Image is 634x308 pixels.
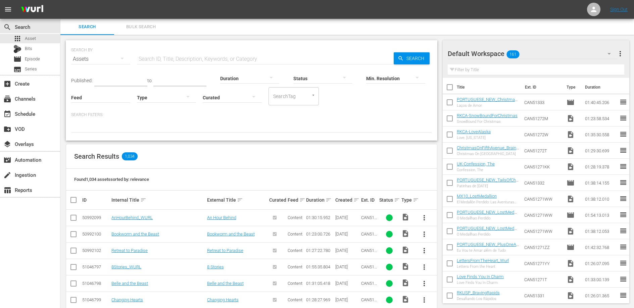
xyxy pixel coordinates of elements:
span: more_vert [420,279,428,288]
span: Video [567,163,575,171]
div: Laços de Amor [457,103,519,108]
span: Video [401,262,409,270]
button: more_vert [416,275,432,292]
td: 01:42:32.768 [582,239,619,255]
span: reorder [619,291,627,299]
td: 01:54:13.013 [582,207,619,223]
span: more_vert [420,296,428,304]
div: 01:55:35.804 [306,264,333,269]
th: Duration [581,78,621,97]
a: AnHourBehind_WURL [111,215,153,220]
span: Content [288,248,302,253]
span: Asset [25,35,36,42]
span: 1,034 [122,152,138,160]
span: Episode [567,211,575,219]
div: Love Finds You In Charm [457,280,504,285]
td: CAN51271WW [522,223,564,239]
div: [DATE] [335,264,359,269]
div: 51046797 [82,264,109,269]
span: Bulk Search [118,23,164,31]
span: Episode [25,56,40,62]
td: 01:33:00.139 [582,271,619,288]
div: External Title [207,196,267,204]
div: 01:27:22.780 [306,248,333,253]
div: Internal Title [111,196,205,204]
a: PORTUGUESE_NEW_LostMedallion [457,210,519,220]
span: menu [4,5,12,13]
span: reorder [619,178,627,187]
span: 161 [507,47,520,61]
span: Episode [567,98,575,106]
div: [DATE] [335,281,359,286]
div: Christmas On [GEOGRAPHIC_DATA] [457,152,519,156]
span: Schedule [3,110,11,118]
div: 01:28:27.969 [306,297,333,302]
div: Letters From the Heart [457,264,509,269]
span: reorder [619,275,627,283]
td: 01:28:19.378 [582,159,619,175]
button: more_vert [416,210,432,226]
div: 50992099 [82,215,109,220]
span: CAN51114 [361,281,377,291]
span: reorder [619,98,627,106]
div: Ext. ID [361,197,378,203]
span: Ingestion [3,171,11,179]
span: CAN51252 [361,232,377,242]
div: Confession, The [457,168,495,172]
span: Video [401,246,409,254]
span: Episode [567,179,575,187]
td: CAN51271KK [522,159,564,175]
span: Series [25,66,37,72]
a: RKCA-LoveAlaska [457,129,491,134]
div: 51046798 [82,281,109,286]
span: more_vert [420,214,428,222]
span: Video [567,131,575,139]
img: ans4CAIJ8jUAAAAAAAAAAAAAAAAAAAAAAAAgQb4GAAAAAAAAAAAAAAAAAAAAAAAAJMjXAAAAAAAAAAAAAAAAAAAAAAAAgAT5G... [16,2,48,17]
td: CAN51331 [522,288,564,304]
span: sort [413,197,419,203]
div: 51046799 [82,297,109,302]
span: sort [326,197,332,203]
button: more_vert [416,259,432,275]
div: SnowBound For Christmas [457,119,518,124]
td: 01:38:12.053 [582,223,619,239]
div: Desafiando Los Rápidos [457,297,500,301]
span: Episode [567,243,575,251]
td: CAN51271T [522,271,564,288]
div: Status [379,196,399,204]
span: Search [3,23,11,31]
td: CAN51271WW [522,191,564,207]
div: Bits [13,45,21,53]
td: CAN51272W [522,126,564,143]
span: reorder [619,114,627,122]
a: Changing Hearts [111,297,143,302]
span: CAN51214 [361,264,377,274]
span: Asset [13,35,21,43]
a: RKCA-SnowBoundForChristmas [457,113,518,118]
span: Search [404,52,430,64]
a: Belle and the Beast [207,281,244,286]
a: UK-Confession, The [457,161,495,166]
span: Content [288,297,302,302]
span: reorder [619,227,627,235]
button: more_vert [416,292,432,308]
span: sort [394,197,400,203]
span: more_vert [420,230,428,238]
th: Ext. ID [521,78,563,97]
span: reorder [619,130,627,138]
td: CAN51271WW [522,207,564,223]
td: 01:26:01.365 [582,288,619,304]
span: Content [288,232,302,237]
span: more_vert [420,247,428,255]
td: CAN51271YY [522,255,564,271]
a: Changing Hearts [207,297,239,302]
span: more_vert [616,50,624,58]
span: Found 1,034 assets sorted by: relevance [74,177,149,182]
td: 01:38:12.010 [582,191,619,207]
span: Video [567,292,575,300]
a: LettersFromTheHeart_Wurl [457,258,509,263]
div: [DATE] [335,232,359,237]
span: Overlays [3,140,11,148]
p: Search Filters: [71,112,432,118]
div: [DATE] [335,248,359,253]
